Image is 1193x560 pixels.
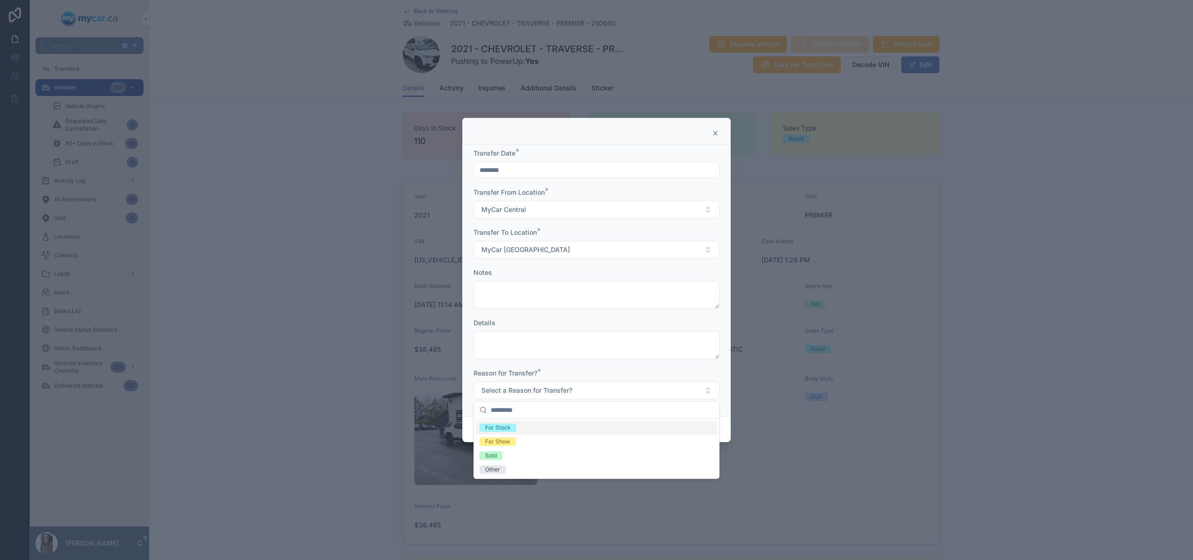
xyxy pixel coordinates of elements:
[485,465,500,474] div: Other
[473,188,545,196] span: Transfer From Location
[485,437,510,446] div: For Show
[473,201,720,219] button: Select Button
[473,241,720,259] button: Select Button
[473,149,515,157] span: Transfer Date
[474,419,719,478] div: Suggestions
[473,369,537,377] span: Reason for Transfer?
[485,423,511,432] div: For Stock
[481,245,570,254] span: MyCar [GEOGRAPHIC_DATA]
[473,228,537,236] span: Transfer To Location
[481,205,526,214] span: MyCar Central
[473,382,720,399] button: Select Button
[473,319,495,327] span: Details
[481,386,572,395] span: Select a Reason for Transfer?
[473,268,492,276] span: Notes
[485,451,497,460] div: Sold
